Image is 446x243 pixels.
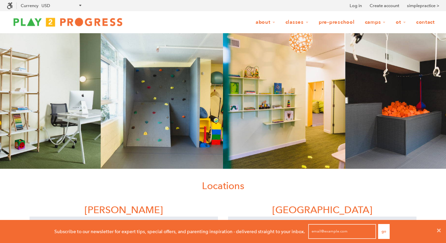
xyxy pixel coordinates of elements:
[281,16,313,29] a: Classes
[391,16,410,29] a: OT
[350,2,362,9] a: Log in
[378,224,390,239] button: Go
[314,16,359,29] a: Pre-Preschool
[7,15,129,29] img: Play2Progress logo
[370,2,399,9] a: Create account
[24,179,422,193] h1: Locations
[54,228,305,235] p: Subscribe to our newsletter for expert tips, special offers, and parenting inspiration - delivere...
[360,16,390,29] a: Camps
[30,203,218,217] h1: [PERSON_NAME]
[308,224,376,239] input: email@example.com
[412,16,439,29] a: Contact
[251,16,280,29] a: About
[21,3,38,8] label: Currency
[228,203,416,217] h1: [GEOGRAPHIC_DATA]
[407,2,439,9] a: simplepractice >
